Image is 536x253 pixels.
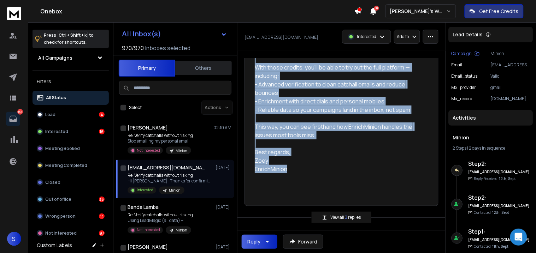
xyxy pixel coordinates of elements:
[283,235,323,249] button: Forward
[255,80,423,97] div: - Advanced verification to clean catchall emails and reduce bounces
[491,85,530,90] p: gmail
[33,209,109,223] button: Wrong person14
[45,112,55,118] p: Lead
[465,4,524,18] button: Get Free Credits
[449,110,533,126] div: Activities
[33,158,109,173] button: Meeting Completed
[469,193,530,202] h6: Step 2 :
[474,210,510,215] p: Contacted
[99,112,105,118] div: 4
[469,203,530,209] h6: [EMAIL_ADDRESS][DOMAIN_NAME]
[213,125,231,131] p: 02:10 AM
[45,230,77,236] p: Not Interested
[452,85,476,90] p: mx_provider
[510,229,527,246] div: Open Intercom Messenger
[452,96,473,102] p: mx_record
[469,237,530,242] h6: [EMAIL_ADDRESS][DOMAIN_NAME]
[255,165,423,173] div: EnrichMinion
[137,228,160,233] p: Not Interested
[216,165,231,170] p: [DATE]
[33,51,109,65] button: All Campaigns
[452,51,480,56] button: Campaign
[247,238,260,245] div: Reply
[7,7,21,20] img: logo
[175,60,232,76] button: Others
[491,51,530,56] p: Minion
[128,244,168,251] h1: [PERSON_NAME]
[242,235,277,249] button: Reply
[128,133,193,138] p: Re: Verify catchalls without risking
[452,51,472,56] p: Campaign
[176,148,187,153] p: Minion
[33,125,109,139] button: Interested16
[245,35,318,40] p: [EMAIL_ADDRESS][DOMAIN_NAME]
[479,8,519,15] p: Get Free Credits
[491,73,530,79] p: Valid
[453,145,529,151] div: |
[33,226,109,240] button: Not Interested97
[469,227,530,236] h6: Step 1 :
[169,188,180,193] p: Minion
[145,44,190,52] h3: Inboxes selected
[40,7,354,16] h1: Onebox
[17,109,23,115] p: 167
[33,192,109,206] button: Out of office36
[99,213,105,219] div: 14
[469,169,530,175] h6: [EMAIL_ADDRESS][DOMAIN_NAME]
[44,32,94,46] p: Press to check for shortcuts.
[33,175,109,189] button: Closed
[128,178,212,184] p: Hi [PERSON_NAME], Thanks for confirming! You can
[137,148,160,153] p: Not Interested
[255,97,423,106] div: - Enrichment with direct dials and personal mobiles
[128,173,212,178] p: Re: Verify catchalls without risking
[45,213,76,219] p: Wrong person
[45,180,60,185] p: Closed
[45,129,68,134] p: Interested
[452,73,478,79] p: email_status
[128,164,205,171] h1: [EMAIL_ADDRESS][DOMAIN_NAME]
[99,230,105,236] div: 97
[499,176,516,181] span: 12th, Sept
[128,124,168,131] h1: [PERSON_NAME]
[474,244,509,249] p: Contacted
[38,54,72,61] h1: All Campaigns
[474,176,516,181] p: Reply Received
[122,44,144,52] span: 970 / 970
[390,8,446,15] p: [PERSON_NAME]'s Workspace
[45,197,71,202] p: Out of office
[452,62,463,68] p: Email
[453,134,529,141] h1: Minion
[33,91,109,105] button: All Status
[37,242,72,249] h3: Custom Labels
[491,62,530,68] p: [EMAIL_ADDRESS][DOMAIN_NAME]
[357,34,377,40] p: Interested
[58,31,88,39] span: Ctrl + Shift + k
[374,6,379,11] span: 50
[453,145,467,151] span: 2 Steps
[45,146,80,151] p: Meeting Booked
[99,129,105,134] div: 16
[493,244,509,249] span: 11th, Sept
[255,122,423,139] div: This way, you can see firsthand how EnrichMinion handles the issues most tools miss.
[7,232,21,246] button: S
[330,215,361,220] p: View all replies
[469,145,506,151] span: 2 days in sequence
[216,245,231,250] p: [DATE]
[116,27,233,41] button: All Inbox(s)
[255,106,423,114] div: - Reliable data so your campaigns land in the inbox, not spam
[45,163,87,168] p: Meeting Completed
[33,141,109,156] button: Meeting Booked
[128,212,193,218] p: Re: Verify catchalls without risking
[255,148,423,156] div: Best regards,
[128,138,193,144] p: Stop emailing my personal email.
[33,108,109,122] button: Lead4
[99,197,105,202] div: 36
[176,228,187,233] p: Minion
[493,210,510,215] span: 12th, Sept
[491,96,530,102] p: [DOMAIN_NAME]
[6,112,20,126] a: 167
[137,188,153,193] p: Interested
[129,105,142,110] label: Select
